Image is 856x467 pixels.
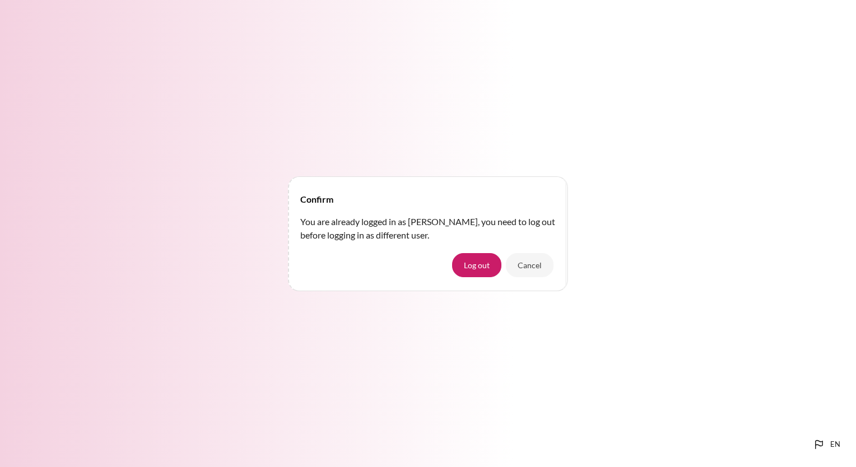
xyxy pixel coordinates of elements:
h4: Confirm [300,193,333,206]
button: Log out [452,253,501,277]
button: Languages [808,433,845,456]
button: Cancel [506,253,553,277]
span: en [830,439,840,450]
p: You are already logged in as [PERSON_NAME], you need to log out before logging in as different user. [300,215,556,242]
